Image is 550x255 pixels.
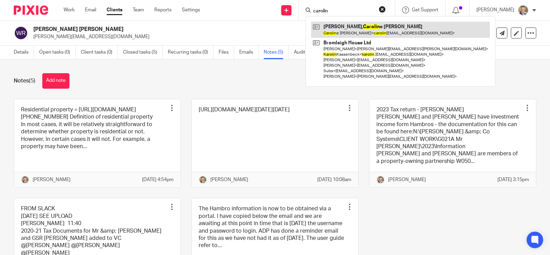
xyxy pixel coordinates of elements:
a: Open tasks (0) [39,46,76,59]
p: [PERSON_NAME] [210,176,248,183]
a: Files [219,46,234,59]
a: Work [64,7,75,13]
img: High%20Res%20Andrew%20Price%20Accountants_Poppy%20Jakes%20photography-1109.jpg [518,5,529,16]
p: [PERSON_NAME] [388,176,426,183]
button: Add note [42,73,69,89]
p: [PERSON_NAME] [476,7,514,13]
h2: [PERSON_NAME] [PERSON_NAME] [33,26,361,33]
p: [DATE] 4:54pm [142,176,174,183]
img: High%20Res%20Andrew%20Price%20Accountants_Poppy%20Jakes%20photography-1109.jpg [376,176,385,184]
a: Details [14,46,34,59]
img: svg%3E [14,26,28,40]
p: [DATE] 3:15pm [497,176,529,183]
a: Settings [182,7,200,13]
img: High%20Res%20Andrew%20Price%20Accountants_Poppy%20Jakes%20photography-1109.jpg [21,176,29,184]
h1: Notes [14,77,35,85]
img: Pixie [14,5,48,15]
a: Emails [239,46,258,59]
p: [DATE] 10:08am [317,176,351,183]
a: Email [85,7,96,13]
a: Team [133,7,144,13]
a: Reports [154,7,172,13]
a: Audit logs [294,46,320,59]
span: Get Support [412,8,438,12]
span: (5) [29,78,35,84]
a: Closed tasks (5) [123,46,163,59]
a: Client tasks (0) [81,46,118,59]
p: [PERSON_NAME] [33,176,70,183]
button: Clear [379,6,386,13]
a: Recurring tasks (0) [168,46,213,59]
p: [PERSON_NAME][EMAIL_ADDRESS][DOMAIN_NAME] [33,33,443,40]
a: Clients [107,7,122,13]
img: High%20Res%20Andrew%20Price%20Accountants_Poppy%20Jakes%20photography-1109.jpg [199,176,207,184]
a: Notes (5) [264,46,289,59]
input: Search [312,8,374,14]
